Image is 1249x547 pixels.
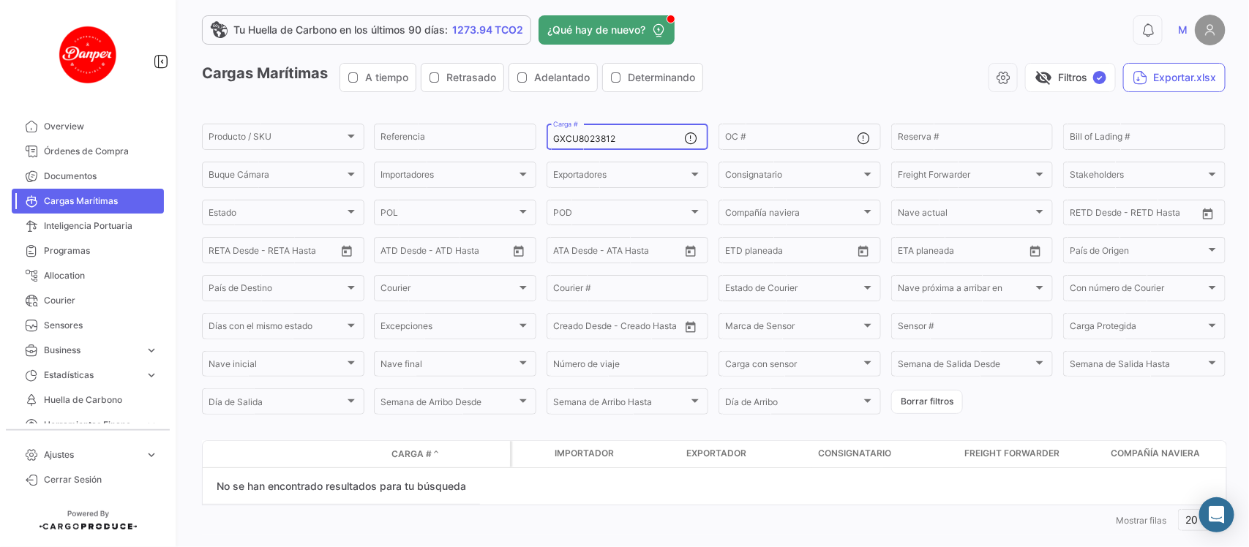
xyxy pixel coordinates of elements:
[725,285,861,295] span: Estado de Courier
[1070,285,1206,295] span: Con número de Courier
[898,361,1034,371] span: Semana de Salida Desde
[1070,323,1206,333] span: Carga Protegida
[145,369,158,382] span: expand_more
[680,240,702,262] button: Open calendar
[12,214,164,238] a: Inteligencia Portuaria
[203,468,480,505] div: No se han encontrado resultados para tu búsqueda
[421,64,503,91] button: Retrasado
[509,64,597,91] button: Adelantado
[202,63,708,92] h3: Cargas Marítimas
[44,448,139,461] span: Ajustes
[209,172,345,182] span: Buque Cámara
[1106,210,1167,220] input: Hasta
[1197,203,1219,225] button: Open calendar
[964,447,1059,460] span: Freight Forwarder
[44,344,139,357] span: Business
[44,219,158,233] span: Inteligencia Portuaria
[336,240,358,262] button: Open calendar
[44,120,158,133] span: Overview
[12,189,164,214] a: Cargas Marítimas
[1070,210,1096,220] input: Desde
[852,240,874,262] button: Open calendar
[680,441,812,467] datatable-header-cell: Exportador
[365,70,408,85] span: A tiempo
[555,447,614,460] span: Importador
[680,316,702,338] button: Open calendar
[1195,15,1226,45] img: placeholder-user.png
[145,448,158,461] span: expand_more
[891,390,963,414] button: Borrar filtros
[340,64,416,91] button: A tiempo
[898,172,1034,182] span: Freight Forwarder
[446,70,496,85] span: Retrasado
[44,319,158,332] span: Sensores
[1070,172,1206,182] span: Stakeholders
[1070,361,1206,371] span: Semana de Salida Hasta
[44,473,158,486] span: Cerrar Sesión
[553,210,689,220] span: POD
[725,210,861,220] span: Compañía naviera
[553,247,598,257] input: ATA Desde
[725,247,751,257] input: Desde
[608,247,669,257] input: ATA Hasta
[473,448,510,460] datatable-header-cell: Póliza
[12,388,164,412] a: Huella de Carbono
[380,210,517,220] span: POL
[391,448,432,461] span: Carga #
[209,361,345,371] span: Nave inicial
[44,393,158,407] span: Huella de Carbono
[553,323,610,333] input: Creado Desde
[818,447,891,460] span: Consignatario
[534,70,590,85] span: Adelantado
[1116,515,1166,526] span: Mostrar filas
[1024,240,1046,262] button: Open calendar
[539,15,675,45] button: ¿Qué hay de nuevo?
[686,447,746,460] span: Exportador
[232,448,269,460] datatable-header-cell: Modo de Transporte
[386,442,473,467] datatable-header-cell: Carga #
[380,247,427,257] input: ATD Desde
[12,238,164,263] a: Programas
[1123,63,1226,92] button: Exportar.xlsx
[553,399,689,410] span: Semana de Arribo Hasta
[620,323,680,333] input: Creado Hasta
[1199,497,1234,532] div: Abrir Intercom Messenger
[209,247,235,257] input: Desde
[898,247,924,257] input: Desde
[380,361,517,371] span: Nave final
[1025,63,1116,92] button: visibility_offFiltros✓
[547,23,645,37] span: ¿Qué hay de nuevo?
[145,344,158,357] span: expand_more
[380,285,517,295] span: Courier
[1093,71,1106,84] span: ✓
[44,418,139,431] span: Herramientas Financieras
[12,164,164,189] a: Documentos
[603,64,702,91] button: Determinando
[762,247,822,257] input: Hasta
[233,23,448,37] span: Tu Huella de Carbono en los últimos 90 días:
[452,23,523,37] span: 1273.94 TCO2
[812,441,959,467] datatable-header-cell: Consignatario
[725,361,861,371] span: Carga con sensor
[1186,513,1199,526] span: 20
[1070,247,1206,257] span: País de Origen
[209,323,345,333] span: Días con el mismo estado
[437,247,498,257] input: ATD Hasta
[508,240,530,262] button: Open calendar
[209,210,345,220] span: Estado
[269,448,386,460] datatable-header-cell: Estado de Envio
[44,195,158,208] span: Cargas Marítimas
[12,313,164,338] a: Sensores
[44,145,158,158] span: Órdenes de Compra
[145,418,158,431] span: expand_more
[209,285,345,295] span: País de Destino
[628,70,695,85] span: Determinando
[12,288,164,313] a: Courier
[209,399,345,410] span: Día de Salida
[549,441,680,467] datatable-header-cell: Importador
[725,399,861,410] span: Día de Arribo
[202,15,531,45] a: Tu Huella de Carbono en los últimos 90 días:1273.94 TCO2
[1111,447,1200,460] span: Compañía naviera
[245,247,306,257] input: Hasta
[1178,23,1188,37] span: M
